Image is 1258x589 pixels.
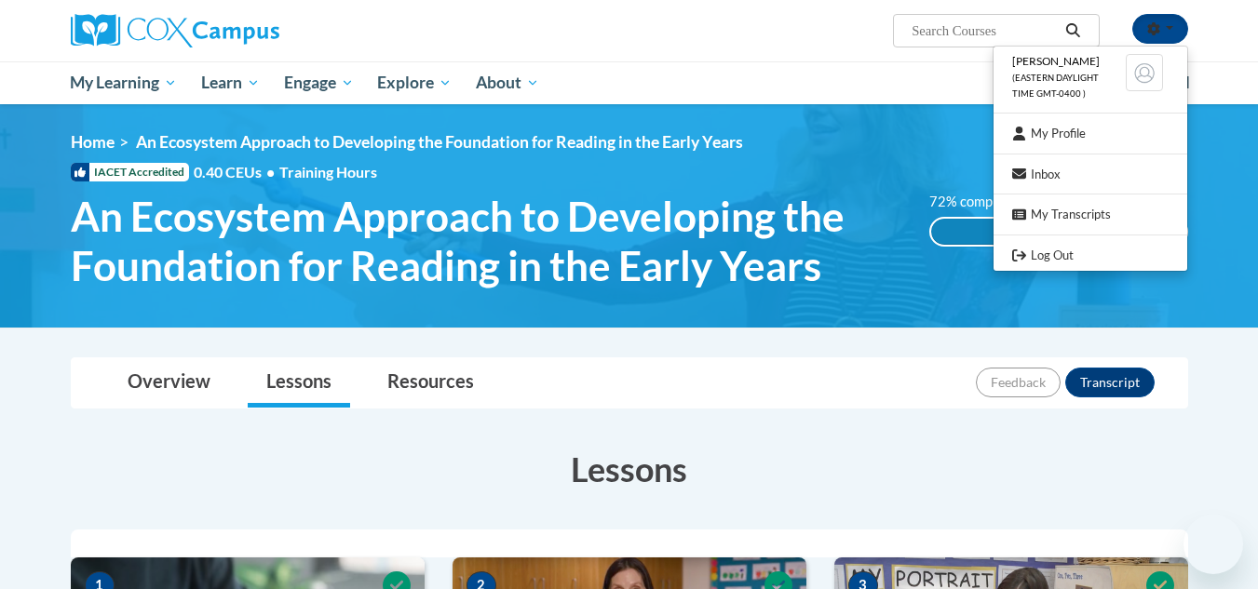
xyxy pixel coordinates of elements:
button: Search [1059,20,1087,42]
a: About [464,61,551,104]
a: Resources [369,358,493,408]
a: Learn [189,61,272,104]
a: My Learning [59,61,190,104]
span: 0.40 CEUs [194,162,279,182]
h3: Lessons [71,446,1188,492]
span: (Eastern Daylight Time GMT-0400 ) [1012,73,1099,99]
span: Learn [201,72,260,94]
span: • [266,163,275,181]
a: Lessons [248,358,350,408]
span: Training Hours [279,163,377,181]
a: Engage [272,61,366,104]
span: IACET Accredited [71,163,189,181]
span: An Ecosystem Approach to Developing the Foundation for Reading in the Early Years [71,192,902,290]
span: [PERSON_NAME] [1012,54,1100,68]
div: 72% complete [931,219,1115,245]
a: Logout [994,244,1187,267]
img: Learner Profile Avatar [1126,54,1163,91]
a: Home [71,132,115,152]
span: Explore [377,72,452,94]
button: Transcript [1065,368,1155,397]
button: Feedback [976,368,1061,397]
div: Main menu [43,61,1216,104]
a: Overview [109,358,229,408]
iframe: Button to launch messaging window [1184,515,1243,574]
a: Explore [365,61,464,104]
span: An Ecosystem Approach to Developing the Foundation for Reading in the Early Years [136,132,743,152]
label: 72% complete [929,192,1036,212]
span: About [476,72,539,94]
a: My Transcripts [994,203,1187,226]
input: Search Courses [910,20,1059,42]
span: My Learning [70,72,177,94]
a: My Profile [994,122,1187,145]
a: Inbox [994,163,1187,186]
span: Engage [284,72,354,94]
img: Cox Campus [71,14,279,47]
button: Account Settings [1132,14,1188,44]
a: Cox Campus [71,14,425,47]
